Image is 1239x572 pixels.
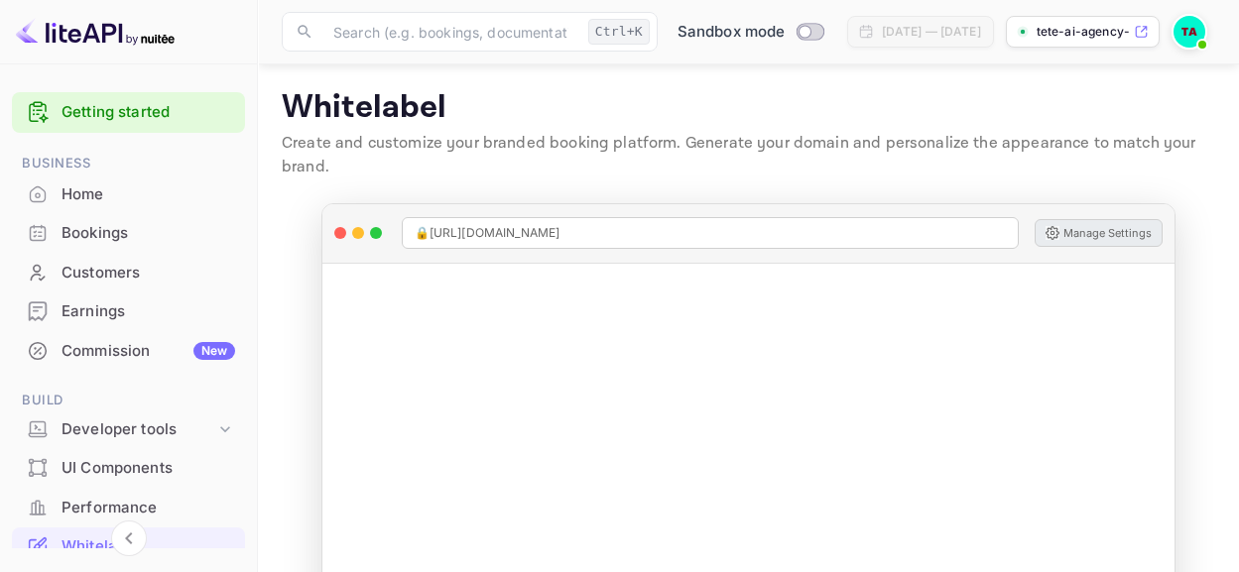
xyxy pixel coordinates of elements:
a: CommissionNew [12,332,245,369]
a: Performance [12,489,245,525]
div: Customers [12,254,245,292]
a: Customers [12,254,245,290]
div: Customers [62,262,235,285]
img: LiteAPI logo [16,16,175,48]
div: Getting started [12,92,245,133]
span: Business [12,153,245,174]
span: 🔒 [URL][DOMAIN_NAME] [415,224,560,242]
div: Earnings [62,300,235,323]
a: Whitelabel [12,527,245,564]
div: Commission [62,340,235,363]
div: Whitelabel [62,535,235,558]
div: Bookings [12,214,245,253]
img: Tete AI Agency [1174,16,1205,48]
p: Whitelabel [282,88,1215,128]
div: UI Components [12,449,245,488]
div: Switch to Production mode [670,21,831,44]
button: Collapse navigation [111,520,147,556]
input: Search (e.g. bookings, documentation) [321,12,580,52]
a: Home [12,175,245,212]
div: New [193,342,235,360]
button: Manage Settings [1035,219,1163,247]
span: Build [12,390,245,411]
div: Home [62,183,235,206]
div: CommissionNew [12,332,245,371]
a: Earnings [12,292,245,329]
span: Sandbox mode [678,21,786,44]
div: Ctrl+K [588,19,650,45]
div: UI Components [62,457,235,480]
p: Create and customize your branded booking platform. Generate your domain and personalize the appe... [282,132,1215,179]
div: Developer tools [62,418,215,441]
p: tete-ai-agency-xzz4w.n... [1037,23,1130,41]
div: Home [12,175,245,214]
div: Performance [62,497,235,519]
a: UI Components [12,449,245,486]
div: [DATE] — [DATE] [882,23,981,41]
div: Earnings [12,292,245,331]
div: Performance [12,489,245,527]
div: Bookings [62,222,235,245]
a: Getting started [62,101,235,124]
div: Developer tools [12,412,245,447]
a: Bookings [12,214,245,251]
div: Whitelabel [12,527,245,566]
